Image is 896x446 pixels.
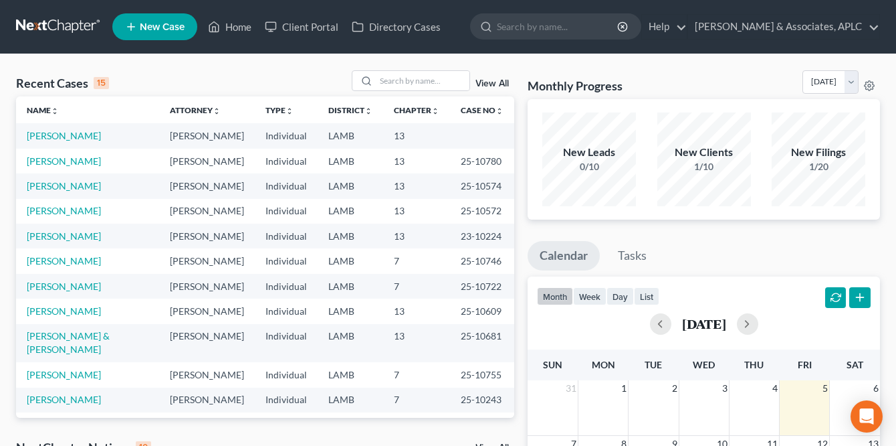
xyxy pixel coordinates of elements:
[573,287,606,305] button: week
[255,224,318,248] td: Individual
[318,299,383,323] td: LAMB
[450,173,514,198] td: 25-10574
[27,130,101,141] a: [PERSON_NAME]
[495,107,503,115] i: unfold_more
[318,199,383,224] td: LAMB
[27,255,101,267] a: [PERSON_NAME]
[318,413,383,437] td: LAMB
[255,362,318,387] td: Individual
[27,394,101,405] a: [PERSON_NAME]
[255,248,318,273] td: Individual
[721,380,729,396] span: 3
[258,15,345,39] a: Client Portal
[159,362,255,387] td: [PERSON_NAME]
[27,305,101,317] a: [PERSON_NAME]
[592,359,615,370] span: Mon
[671,380,679,396] span: 2
[286,107,294,115] i: unfold_more
[27,281,101,292] a: [PERSON_NAME]
[255,299,318,323] td: Individual
[383,149,450,173] td: 13
[255,199,318,224] td: Individual
[634,287,659,305] button: list
[213,107,221,115] i: unfold_more
[27,205,101,216] a: [PERSON_NAME]
[255,149,318,173] td: Individual
[318,388,383,413] td: LAMB
[318,248,383,273] td: LAMB
[657,145,751,160] div: New Clients
[159,199,255,224] td: [PERSON_NAME]
[383,274,450,299] td: 7
[159,224,255,248] td: [PERSON_NAME]
[383,224,450,248] td: 13
[383,299,450,323] td: 13
[318,362,383,387] td: LAMB
[383,388,450,413] td: 7
[159,173,255,198] td: [PERSON_NAME]
[682,317,726,331] h2: [DATE]
[383,123,450,148] td: 13
[159,413,255,437] td: [PERSON_NAME]
[450,413,514,437] td: 25-10329
[657,160,751,173] div: 1/10
[564,380,578,396] span: 31
[543,359,562,370] span: Sun
[847,359,863,370] span: Sat
[772,145,865,160] div: New Filings
[94,77,109,89] div: 15
[383,413,450,437] td: 13
[201,15,258,39] a: Home
[318,274,383,299] td: LAMB
[27,330,110,355] a: [PERSON_NAME] & [PERSON_NAME]
[537,287,573,305] button: month
[383,248,450,273] td: 7
[528,78,623,94] h3: Monthly Progress
[744,359,764,370] span: Thu
[255,173,318,198] td: Individual
[772,160,865,173] div: 1/20
[27,105,59,115] a: Nameunfold_more
[159,388,255,413] td: [PERSON_NAME]
[27,369,101,380] a: [PERSON_NAME]
[27,155,101,167] a: [PERSON_NAME]
[383,173,450,198] td: 13
[394,105,439,115] a: Chapterunfold_more
[318,123,383,148] td: LAMB
[159,274,255,299] td: [PERSON_NAME]
[159,324,255,362] td: [PERSON_NAME]
[645,359,662,370] span: Tue
[475,79,509,88] a: View All
[450,362,514,387] td: 25-10755
[318,173,383,198] td: LAMB
[318,224,383,248] td: LAMB
[688,15,879,39] a: [PERSON_NAME] & Associates, APLC
[693,359,715,370] span: Wed
[255,413,318,437] td: Individual
[431,107,439,115] i: unfold_more
[461,105,503,115] a: Case Nounfold_more
[450,388,514,413] td: 25-10243
[265,105,294,115] a: Typeunfold_more
[450,149,514,173] td: 25-10780
[851,400,883,433] div: Open Intercom Messenger
[383,199,450,224] td: 13
[255,123,318,148] td: Individual
[318,149,383,173] td: LAMB
[821,380,829,396] span: 5
[497,14,619,39] input: Search by name...
[27,180,101,192] a: [PERSON_NAME]
[255,274,318,299] td: Individual
[159,248,255,273] td: [PERSON_NAME]
[450,274,514,299] td: 25-10722
[528,241,600,271] a: Calendar
[450,248,514,273] td: 25-10746
[255,388,318,413] td: Individual
[328,105,372,115] a: Districtunfold_more
[542,145,636,160] div: New Leads
[798,359,812,370] span: Fri
[383,362,450,387] td: 7
[255,324,318,362] td: Individual
[159,123,255,148] td: [PERSON_NAME]
[642,15,687,39] a: Help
